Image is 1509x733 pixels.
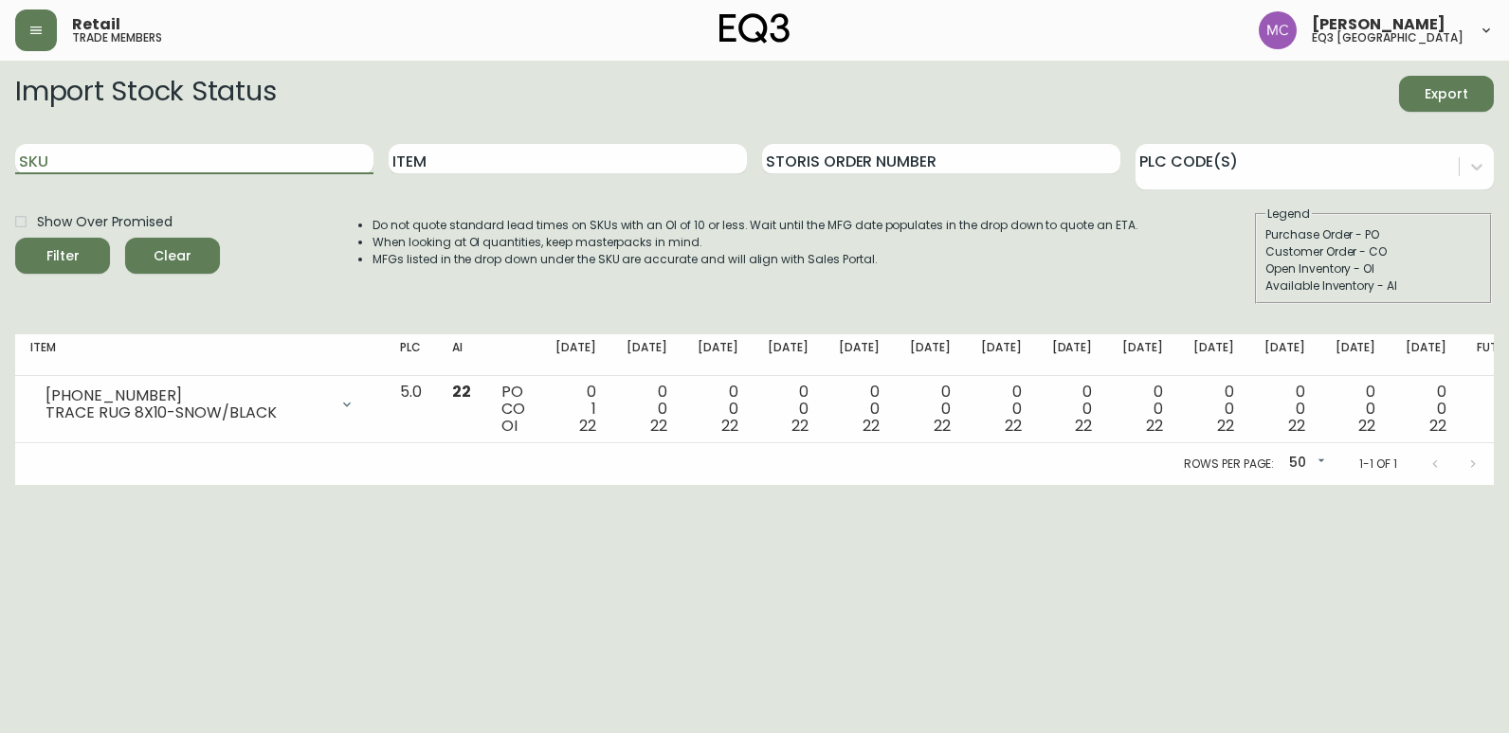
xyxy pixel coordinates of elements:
span: 22 [1358,415,1375,437]
div: 0 0 [1264,384,1305,435]
span: Export [1414,82,1479,106]
span: 22 [579,415,596,437]
div: 0 1 [555,384,596,435]
div: 0 0 [768,384,809,435]
legend: Legend [1265,206,1312,223]
div: Purchase Order - PO [1265,226,1482,243]
th: AI [437,334,486,376]
th: [DATE] [1178,334,1249,376]
div: TRACE RUG 8X10-SNOW/BLACK [45,404,328,421]
div: Customer Order - CO [1265,243,1482,260]
li: Do not quote standard lead times on SKUs with an OI of 10 or less. Wait until the MFG date popula... [373,217,1138,234]
div: 0 0 [839,384,880,435]
span: 22 [1146,415,1163,437]
div: 0 0 [910,384,951,435]
h5: trade members [72,32,162,44]
div: 0 0 [1193,384,1234,435]
button: Filter [15,238,110,274]
span: Clear [140,244,205,268]
span: Retail [72,17,120,32]
span: Show Over Promised [37,212,173,232]
th: PLC [385,334,437,376]
img: 6dbdb61c5655a9a555815750a11666cc [1259,11,1297,49]
p: Rows per page: [1184,456,1274,473]
div: 0 0 [981,384,1022,435]
span: 22 [791,415,809,437]
button: Export [1399,76,1494,112]
img: logo [719,13,790,44]
th: Item [15,334,385,376]
div: Open Inventory - OI [1265,260,1482,277]
span: 22 [1075,415,1092,437]
span: 22 [1217,415,1234,437]
th: [DATE] [682,334,754,376]
button: Clear [125,238,220,274]
p: 1-1 of 1 [1359,456,1397,473]
span: 22 [721,415,738,437]
div: 0 0 [627,384,667,435]
div: PO CO [501,384,525,435]
div: 50 [1282,448,1329,479]
span: 22 [934,415,951,437]
span: 22 [1005,415,1022,437]
th: [DATE] [540,334,611,376]
div: 0 0 [1406,384,1446,435]
div: 0 0 [1052,384,1093,435]
div: [PHONE_NUMBER] [45,387,328,404]
span: 22 [650,415,667,437]
li: When looking at OI quantities, keep masterpacks in mind. [373,234,1138,251]
span: 22 [863,415,880,437]
td: 5.0 [385,376,437,443]
span: [PERSON_NAME] [1312,17,1445,32]
th: [DATE] [1320,334,1391,376]
li: MFGs listed in the drop down under the SKU are accurate and will align with Sales Portal. [373,251,1138,268]
th: [DATE] [1249,334,1320,376]
th: [DATE] [753,334,824,376]
div: 0 0 [698,384,738,435]
th: [DATE] [611,334,682,376]
th: [DATE] [1037,334,1108,376]
th: [DATE] [895,334,966,376]
div: [PHONE_NUMBER]TRACE RUG 8X10-SNOW/BLACK [30,384,370,425]
h5: eq3 [GEOGRAPHIC_DATA] [1312,32,1464,44]
span: OI [501,415,518,437]
span: 22 [1429,415,1446,437]
th: [DATE] [824,334,895,376]
th: [DATE] [1391,334,1462,376]
h2: Import Stock Status [15,76,276,112]
th: [DATE] [966,334,1037,376]
div: Available Inventory - AI [1265,277,1482,295]
span: 22 [452,381,471,402]
div: 0 0 [1336,384,1376,435]
div: 0 0 [1122,384,1163,435]
th: [DATE] [1107,334,1178,376]
span: 22 [1288,415,1305,437]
